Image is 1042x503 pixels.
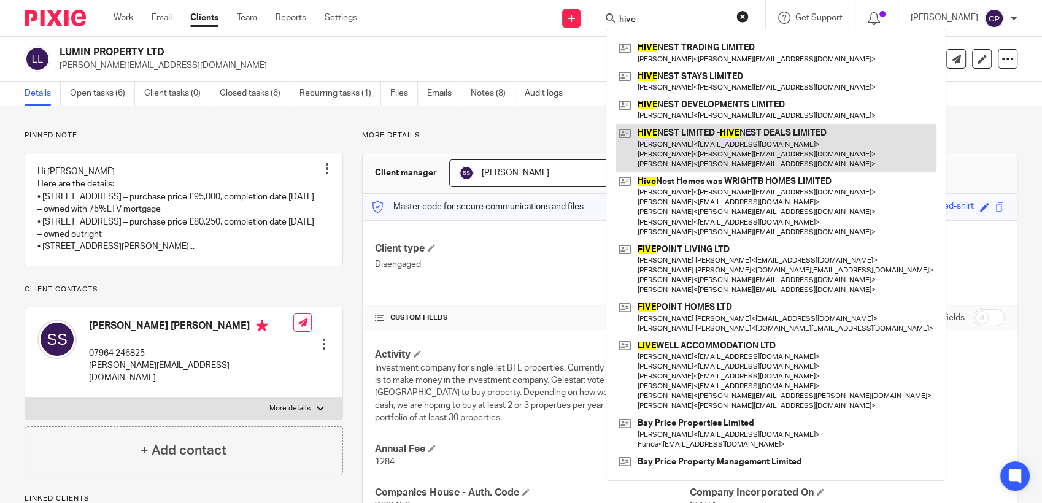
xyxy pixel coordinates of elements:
[427,82,461,106] a: Emails
[375,486,690,499] h4: Companies House - Auth. Code
[459,166,474,180] img: svg%3E
[25,82,61,106] a: Details
[269,404,311,413] p: More details
[60,46,692,59] h2: LUMIN PROPERTY LTD
[362,131,1017,140] p: More details
[482,169,549,177] span: [PERSON_NAME]
[299,82,381,106] a: Recurring tasks (1)
[375,258,690,271] p: Disengaged
[60,60,851,72] p: [PERSON_NAME][EMAIL_ADDRESS][DOMAIN_NAME]
[25,131,343,140] p: Pinned note
[25,46,50,72] img: svg%3E
[144,82,210,106] a: Client tasks (0)
[70,82,135,106] a: Open tasks (6)
[141,441,226,460] h4: + Add contact
[375,167,437,179] h3: Client manager
[618,15,728,26] input: Search
[525,82,572,106] a: Audit logs
[471,82,515,106] a: Notes (8)
[190,12,218,24] a: Clients
[25,285,343,294] p: Client contacts
[375,348,690,361] h4: Activity
[25,10,86,26] img: Pixie
[325,12,357,24] a: Settings
[256,320,268,332] i: Primary
[795,13,843,22] span: Get Support
[276,12,306,24] a: Reports
[89,359,293,385] p: [PERSON_NAME][EMAIL_ADDRESS][DOMAIN_NAME]
[114,12,133,24] a: Work
[37,320,77,359] img: svg%3E
[984,9,1004,28] img: svg%3E
[152,12,172,24] a: Email
[220,82,290,106] a: Closed tasks (6)
[89,347,293,359] p: 07964 246825
[375,313,690,323] h4: CUSTOM FIELDS
[690,486,1005,499] h4: Company Incorporated On
[375,458,395,466] span: 1284
[375,443,690,456] h4: Annual Fee
[390,82,418,106] a: Files
[375,364,688,422] span: Investment company for single let BTL properties. Currently has 3 properties. Plan is to make mon...
[89,320,293,335] h4: [PERSON_NAME] [PERSON_NAME]
[375,242,690,255] h4: Client type
[911,12,978,24] p: [PERSON_NAME]
[372,201,584,213] p: Master code for secure communications and files
[736,10,749,23] button: Clear
[237,12,257,24] a: Team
